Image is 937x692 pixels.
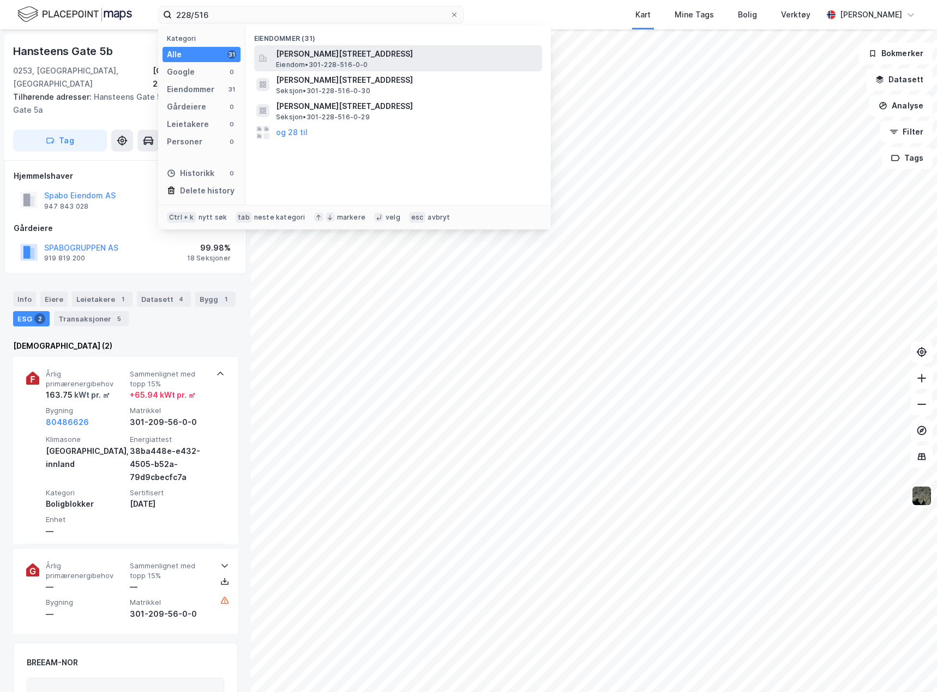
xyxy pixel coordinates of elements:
div: Personer [167,135,202,148]
div: Datasett [137,292,191,307]
div: 919 819 200 [44,254,85,263]
div: Eiendommer (31) [245,26,551,45]
div: Kontrollprogram for chat [882,640,937,692]
iframe: Chat Widget [882,640,937,692]
div: Eiendommer [167,83,214,96]
div: Historikk [167,167,214,180]
div: 5 [113,313,124,324]
span: Bygning [46,598,125,607]
div: Leietakere [167,118,209,131]
span: [PERSON_NAME][STREET_ADDRESS] [276,74,538,87]
div: velg [386,213,400,222]
div: 2 [34,313,45,324]
div: esc [409,212,426,223]
div: 99.98% [187,241,231,254]
div: 31 [227,85,236,94]
button: Datasett [866,69,933,90]
div: [PERSON_NAME] [840,8,902,21]
div: 0253, [GEOGRAPHIC_DATA], [GEOGRAPHIC_DATA] [13,64,153,90]
div: 947 843 028 [44,202,88,211]
div: [DATE] [130,497,209,511]
div: [GEOGRAPHIC_DATA], innland [46,445,125,471]
div: 1 [220,294,231,305]
div: — [130,580,209,593]
div: Transaksjoner [54,311,129,326]
div: 0 [227,102,236,111]
span: [PERSON_NAME][STREET_ADDRESS] [276,47,538,60]
div: 1 [117,294,128,305]
div: — [46,608,125,621]
div: Google [167,65,195,78]
div: Boligblokker [46,497,125,511]
span: Eiendom • 301-228-516-0-0 [276,60,368,69]
div: — [46,525,125,538]
div: — [46,580,125,593]
div: 0 [227,68,236,76]
img: 9k= [911,485,932,506]
div: nytt søk [199,213,227,222]
button: 80486626 [46,416,89,429]
span: Klimasone [46,435,125,444]
div: Ctrl + k [167,212,196,223]
div: ESG [13,311,50,326]
img: logo.f888ab2527a4732fd821a326f86c7f29.svg [17,5,132,24]
div: Mine Tags [675,8,714,21]
div: + 65.94 kWt pr. ㎡ [130,389,196,402]
div: 31 [227,50,236,59]
div: Alle [167,48,182,61]
div: Hjemmelshaver [14,169,237,183]
div: Bygg [195,292,236,307]
div: 0 [227,169,236,178]
div: Delete history [180,184,235,197]
div: 18 Seksjoner [187,254,231,263]
span: Seksjon • 301-228-516-0-30 [276,87,370,95]
div: 163.75 [46,389,110,402]
span: Matrikkel [130,406,209,415]
span: Tilhørende adresser: [13,92,94,101]
div: neste kategori [254,213,305,222]
div: Leietakere [72,292,133,307]
div: 0 [227,120,236,129]
span: Kategori [46,488,125,497]
div: Kart [635,8,651,21]
div: 0 [227,137,236,146]
div: 301-209-56-0-0 [130,608,209,621]
input: Søk på adresse, matrikkel, gårdeiere, leietakere eller personer [172,7,450,23]
button: Filter [880,121,933,143]
div: Eiere [40,292,68,307]
span: [PERSON_NAME][STREET_ADDRESS] [276,100,538,113]
div: Gårdeiere [14,222,237,235]
div: Hansteens Gate 5b [13,43,115,60]
span: Årlig primærenergibehov [46,369,125,389]
span: Seksjon • 301-228-516-0-29 [276,113,370,122]
div: 38ba448e-e432-4505-b52a-79d9cbecfc7a [130,445,209,484]
button: Analyse [869,95,933,117]
span: Bygning [46,406,125,415]
div: [GEOGRAPHIC_DATA], 209/56 [153,64,238,90]
div: Bolig [738,8,757,21]
button: Bokmerker [859,43,933,64]
button: og 28 til [276,126,308,139]
div: BREEAM-NOR [27,656,78,669]
div: Info [13,292,36,307]
span: Enhet [46,515,125,524]
span: Sammenlignet med topp 15% [130,369,209,389]
div: Hansteens Gate 5c, Hansteens Gate 5a [13,90,229,117]
span: Sammenlignet med topp 15% [130,561,209,580]
div: 4 [176,294,187,305]
span: Matrikkel [130,598,209,607]
div: kWt pr. ㎡ [73,389,110,402]
div: markere [337,213,365,222]
div: avbryt [428,213,450,222]
span: Sertifisert [130,488,209,497]
span: Årlig primærenergibehov [46,561,125,580]
div: Kategori [167,34,241,43]
span: Energiattest [130,435,209,444]
div: Verktøy [781,8,810,21]
div: tab [236,212,252,223]
button: Tags [882,147,933,169]
div: 301-209-56-0-0 [130,416,209,429]
div: [DEMOGRAPHIC_DATA] (2) [13,339,238,353]
button: Tag [13,130,107,151]
div: Gårdeiere [167,100,206,113]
